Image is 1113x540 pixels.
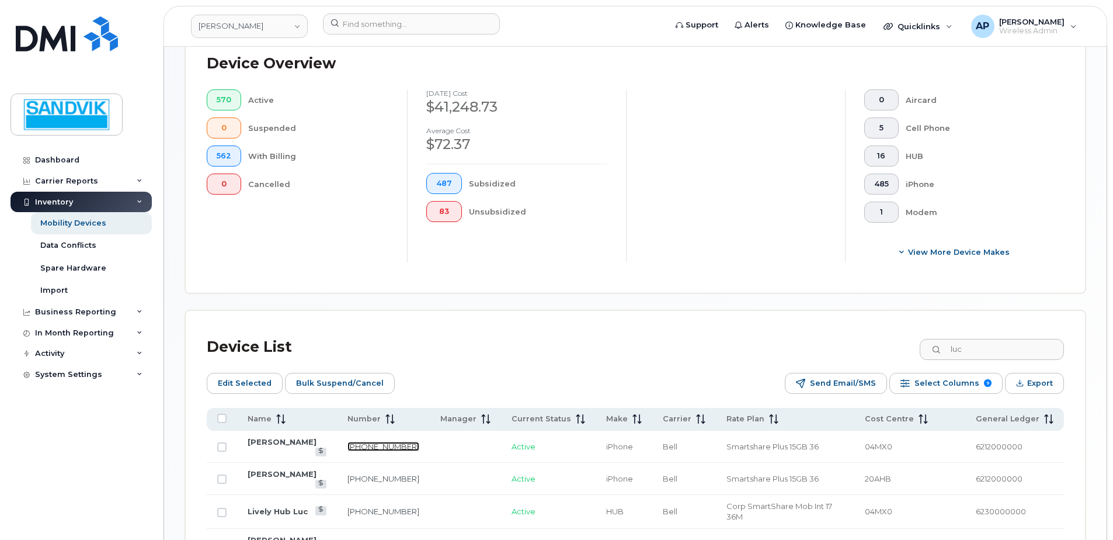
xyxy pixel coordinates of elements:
span: HUB [606,507,624,516]
span: 487 [436,179,452,188]
span: [PERSON_NAME] [999,17,1065,26]
button: 5 [864,117,899,139]
button: 487 [426,173,462,194]
h4: Average cost [426,127,607,134]
a: View Last Bill [315,448,326,456]
div: Annette Panzani [963,15,1085,38]
div: With Billing [248,146,389,167]
span: 04MX0 [865,507,892,516]
span: 6230000000 [976,507,1026,516]
div: Unsubsidized [469,201,608,222]
span: Knowledge Base [795,19,866,31]
div: HUB [906,146,1046,167]
a: Lively Hub Luc [248,507,308,516]
span: 1 [874,207,889,217]
span: Bulk Suspend/Cancel [296,375,384,392]
span: 0 [217,123,231,133]
button: 562 [207,146,241,167]
button: 1 [864,202,899,223]
span: Bell [663,442,677,451]
span: Corp SmartShare Mob Int 17 36M [726,501,832,522]
span: Name [248,414,272,424]
button: 0 [207,174,241,195]
button: 83 [426,201,462,222]
a: View Last Bill [315,480,326,489]
div: Device Overview [207,49,336,79]
span: Carrier [663,414,691,424]
span: 6212000000 [976,442,1022,451]
button: Send Email/SMS [785,373,887,394]
input: Find something... [323,13,500,34]
span: Quicklinks [898,22,940,31]
span: Active [512,474,535,483]
div: iPhone [906,174,1046,195]
h4: [DATE] cost [426,89,607,97]
input: Search Device List ... [920,339,1064,360]
button: Bulk Suspend/Cancel [285,373,395,394]
a: [PHONE_NUMBER] [347,442,419,451]
span: Cost Centre [865,414,914,424]
span: Current Status [512,414,571,424]
span: Alerts [745,19,769,31]
button: Select Columns 9 [889,373,1003,394]
div: Aircard [906,89,1046,110]
a: Sandvik Tamrock [191,15,308,38]
span: 04MX0 [865,442,892,451]
a: Support [667,13,726,37]
span: 20AHB [865,474,891,483]
div: Quicklinks [875,15,961,38]
button: View More Device Makes [864,241,1045,262]
div: Active [248,89,389,110]
span: 6212000000 [976,474,1022,483]
span: AP [976,19,989,33]
a: [PHONE_NUMBER] [347,474,419,483]
span: Smartshare Plus 15GB 36 [726,442,819,451]
div: Cancelled [248,174,389,195]
span: Support [686,19,718,31]
a: [PHONE_NUMBER] [347,507,419,516]
button: 0 [207,117,241,139]
span: General Ledger [976,414,1039,424]
div: Modem [906,202,1046,223]
a: [PERSON_NAME] [248,437,316,446]
span: Edit Selected [218,375,272,392]
span: 562 [217,151,231,161]
span: 0 [217,179,231,189]
span: Select Columns [914,375,979,392]
span: Bell [663,507,677,516]
span: Send Email/SMS [810,375,876,392]
span: iPhone [606,442,633,451]
span: 0 [874,95,889,105]
button: Export [1005,373,1064,394]
span: Manager [440,414,476,424]
span: 9 [984,379,992,387]
span: Wireless Admin [999,26,1065,36]
span: Active [512,507,535,516]
span: Active [512,442,535,451]
div: Subsidized [469,173,608,194]
div: $41,248.73 [426,97,607,117]
button: 16 [864,146,899,167]
span: Bell [663,474,677,483]
a: [PERSON_NAME] [248,469,316,479]
span: Rate Plan [726,414,764,424]
span: 485 [874,179,889,189]
button: 0 [864,89,899,110]
a: View Last Bill [315,506,326,515]
span: 83 [436,207,452,216]
span: View More Device Makes [908,247,1010,258]
div: Cell Phone [906,117,1046,139]
span: 5 [874,123,889,133]
a: Alerts [726,13,777,37]
button: Edit Selected [207,373,283,394]
span: Number [347,414,381,424]
span: iPhone [606,474,633,483]
div: Device List [207,332,292,362]
div: Suspended [248,117,389,139]
span: 570 [217,95,231,105]
span: Smartshare Plus 15GB 36 [726,474,819,483]
div: $72.37 [426,134,607,154]
span: Make [606,414,628,424]
a: Knowledge Base [777,13,874,37]
span: Export [1027,375,1053,392]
